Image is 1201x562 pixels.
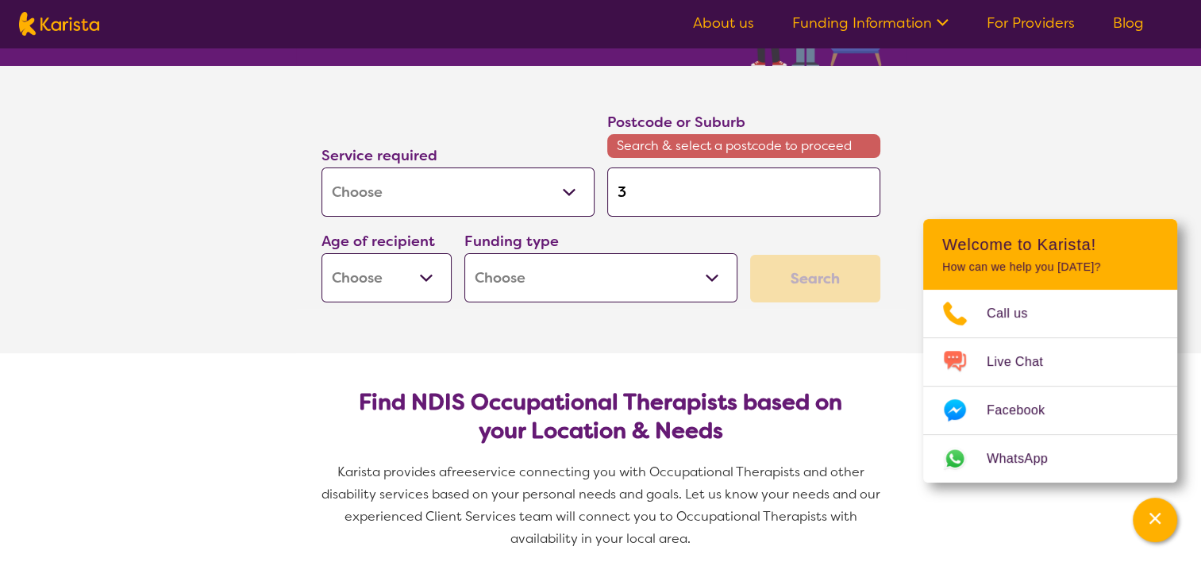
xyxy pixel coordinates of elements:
p: How can we help you [DATE]? [942,260,1158,274]
a: Web link opens in a new tab. [923,435,1177,483]
a: Funding Information [792,13,949,33]
span: Call us [987,302,1047,325]
div: Channel Menu [923,219,1177,483]
label: Funding type [464,232,559,251]
a: About us [693,13,754,33]
span: Search & select a postcode to proceed [607,134,880,158]
a: Blog [1113,13,1144,33]
span: service connecting you with Occupational Therapists and other disability services based on your p... [321,464,883,547]
h2: Welcome to Karista! [942,235,1158,254]
span: WhatsApp [987,447,1067,471]
span: free [447,464,472,480]
label: Age of recipient [321,232,435,251]
span: Facebook [987,398,1064,422]
span: Live Chat [987,350,1062,374]
button: Channel Menu [1133,498,1177,542]
input: Type [607,167,880,217]
label: Service required [321,146,437,165]
label: Postcode or Suburb [607,113,745,132]
a: For Providers [987,13,1075,33]
span: Karista provides a [337,464,447,480]
h2: Find NDIS Occupational Therapists based on your Location & Needs [334,388,868,445]
img: Karista logo [19,12,99,36]
ul: Choose channel [923,290,1177,483]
